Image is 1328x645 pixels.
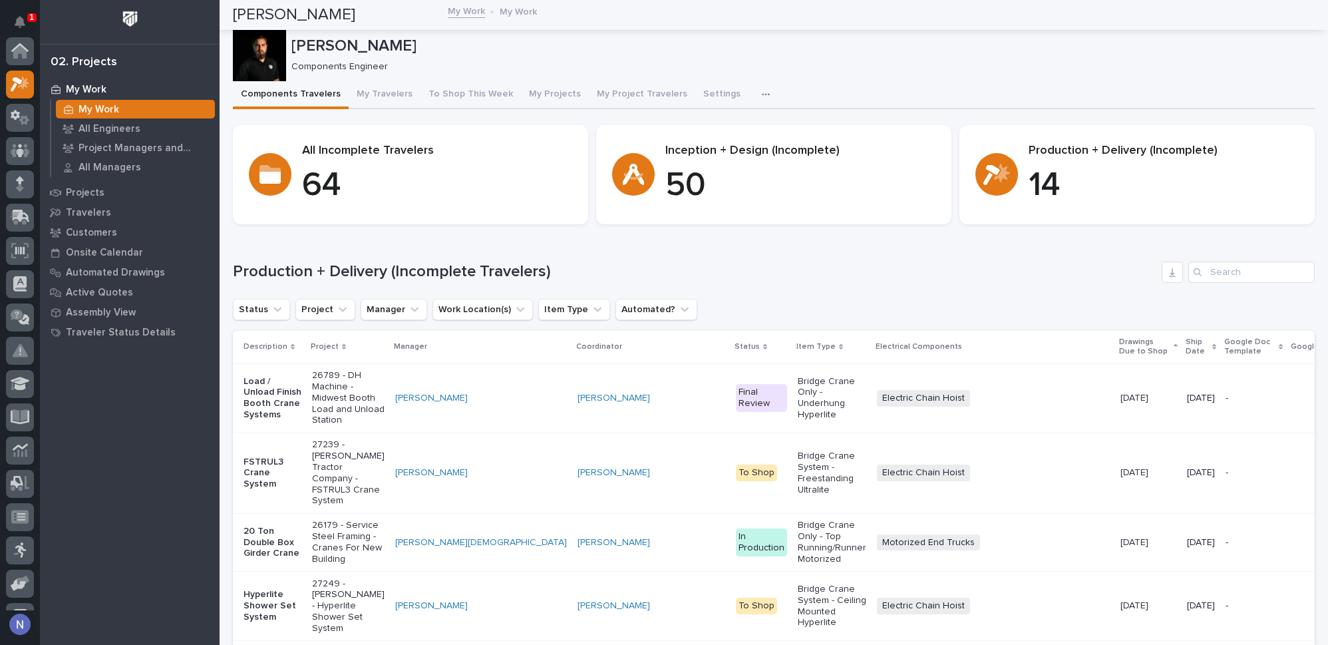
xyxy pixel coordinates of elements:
p: Onsite Calendar [66,247,143,259]
p: My Work [79,104,119,116]
button: Settings [695,81,748,109]
p: Load / Unload Finish Booth Crane Systems [244,376,301,421]
div: To Shop [736,465,777,481]
p: 20 Ton Double Box Girder Crane [244,526,301,559]
button: Item Type [538,299,610,320]
p: [DATE] [1120,390,1151,404]
a: Projects [40,182,220,202]
p: 1 [29,13,34,22]
div: 02. Projects [51,55,117,70]
a: All Managers [51,158,220,176]
a: Customers [40,222,220,242]
p: Inception + Design (Incomplete) [665,144,935,158]
button: Automated? [615,299,697,320]
p: Assembly View [66,307,136,319]
p: [DATE] [1120,598,1151,612]
p: - [1226,537,1281,548]
a: Assembly View [40,302,220,322]
p: [DATE] [1187,467,1215,479]
p: Ship Date [1186,335,1209,359]
p: 26789 - DH Machine - Midwest Booth Load and Unload Station [312,370,385,426]
p: Electrical Components [876,339,962,354]
div: To Shop [736,598,777,614]
button: users-avatar [6,610,34,638]
span: Electric Chain Hoist [877,598,970,614]
div: In Production [736,529,787,556]
p: 14 [1029,166,1299,206]
p: Coordinator [576,339,622,354]
button: Notifications [6,8,34,36]
span: Electric Chain Hoist [877,390,970,407]
p: FSTRUL3 Crane System [244,457,301,490]
p: Google Doc Template [1224,335,1275,359]
p: Project Managers and Engineers [79,142,210,154]
p: Customers [66,227,117,239]
p: Item Type [796,339,836,354]
a: My Work [448,3,485,18]
p: [DATE] [1187,393,1215,404]
a: Active Quotes [40,282,220,302]
a: Project Managers and Engineers [51,138,220,157]
p: - [1226,600,1281,612]
p: [DATE] [1120,535,1151,548]
p: [DATE] [1187,537,1215,548]
p: All Incomplete Travelers [302,144,572,158]
p: Components Engineer [291,61,1304,73]
p: Traveler Status Details [66,327,176,339]
p: Automated Drawings [66,267,165,279]
span: Motorized End Trucks [877,535,980,551]
p: My Work [500,3,537,18]
p: Active Quotes [66,287,133,299]
a: Travelers [40,202,220,222]
a: My Work [51,100,220,118]
p: Bridge Crane System - Freestanding Ultralite [798,451,866,495]
img: Workspace Logo [118,7,142,31]
a: [PERSON_NAME] [395,393,468,404]
button: Status [233,299,290,320]
a: [PERSON_NAME] [578,537,650,548]
input: Search [1188,262,1315,283]
a: [PERSON_NAME] [578,467,650,479]
a: [PERSON_NAME][DEMOGRAPHIC_DATA] [395,537,567,548]
div: Notifications1 [17,16,34,37]
p: Project [311,339,339,354]
p: - [1226,467,1281,479]
a: Automated Drawings [40,262,220,282]
p: [DATE] [1120,465,1151,479]
button: My Project Travelers [589,81,695,109]
h1: Production + Delivery (Incomplete Travelers) [233,262,1156,282]
p: 27249 - [PERSON_NAME] - Hyperlite Shower Set System [312,578,385,634]
span: Electric Chain Hoist [877,465,970,481]
p: Status [735,339,760,354]
a: My Work [40,79,220,99]
a: [PERSON_NAME] [395,467,468,479]
p: Travelers [66,207,111,219]
a: [PERSON_NAME] [395,600,468,612]
p: Bridge Crane Only - Top Running/Runner Motorized [798,520,866,564]
p: 27239 - [PERSON_NAME] Tractor Company - FSTRUL3 Crane System [312,439,385,507]
a: All Engineers [51,119,220,138]
p: 26179 - Service Steel Framing - Cranes For New Building [312,520,385,564]
div: Final Review [736,384,787,412]
p: Bridge Crane Only - Underhung Hyperlite [798,376,866,421]
p: Projects [66,187,104,199]
p: Description [244,339,287,354]
button: Components Travelers [233,81,349,109]
p: 50 [665,166,935,206]
p: All Engineers [79,123,140,135]
p: Drawings Due to Shop [1119,335,1170,359]
button: Manager [361,299,427,320]
p: Bridge Crane System - Ceiling Mounted Hyperlite [798,584,866,628]
button: To Shop This Week [420,81,521,109]
p: All Managers [79,162,141,174]
button: My Projects [521,81,589,109]
a: Traveler Status Details [40,322,220,342]
p: - [1226,393,1281,404]
p: My Work [66,84,106,96]
button: My Travelers [349,81,420,109]
button: Work Location(s) [432,299,533,320]
p: [DATE] [1187,600,1215,612]
p: [PERSON_NAME] [291,37,1309,56]
p: Hyperlite Shower Set System [244,589,301,622]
